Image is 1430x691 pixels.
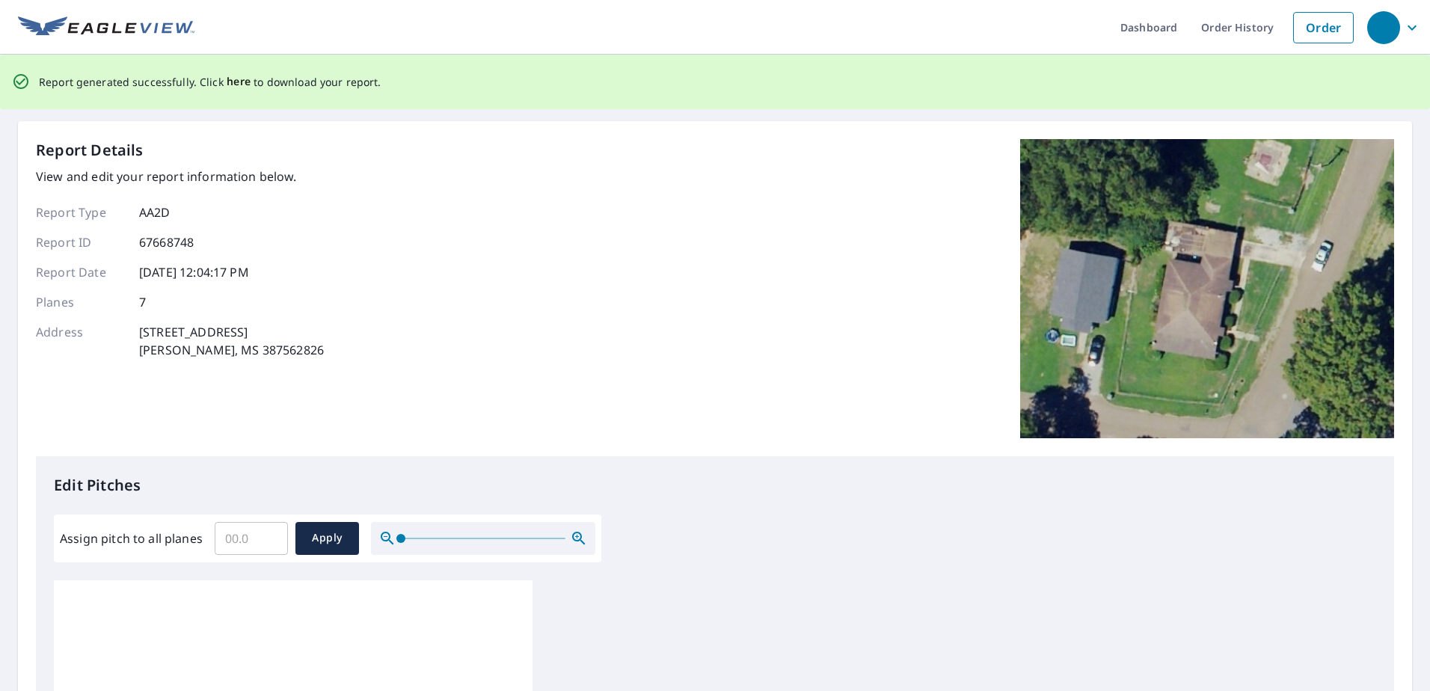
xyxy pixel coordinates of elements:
p: Report generated successfully. Click to download your report. [39,73,381,91]
p: Edit Pitches [54,474,1376,497]
p: [DATE] 12:04:17 PM [139,263,249,281]
p: AA2D [139,203,171,221]
img: Top image [1020,139,1394,438]
p: View and edit your report information below. [36,168,324,185]
label: Assign pitch to all planes [60,529,203,547]
p: 7 [139,293,146,311]
img: EV Logo [18,16,194,39]
p: Address [36,323,126,359]
p: Report Type [36,203,126,221]
p: Report Details [36,139,144,162]
p: Report ID [36,233,126,251]
button: here [227,73,251,91]
span: Apply [307,529,347,547]
p: Report Date [36,263,126,281]
p: [STREET_ADDRESS] [PERSON_NAME], MS 387562826 [139,323,324,359]
a: Order [1293,12,1354,43]
p: 67668748 [139,233,194,251]
input: 00.0 [215,518,288,559]
p: Planes [36,293,126,311]
button: Apply [295,522,359,555]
